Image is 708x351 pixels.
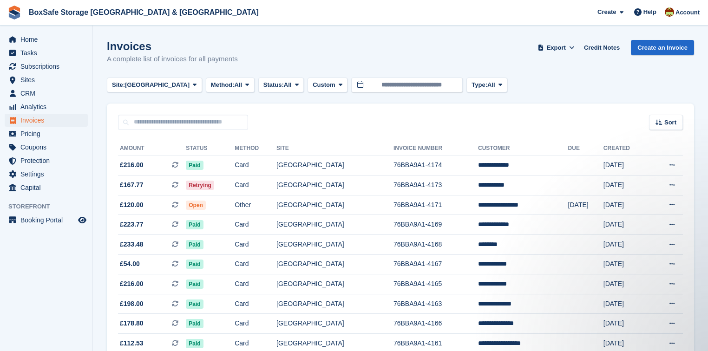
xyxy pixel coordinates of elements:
td: Card [235,274,276,294]
td: [GEOGRAPHIC_DATA] [276,215,393,235]
a: menu [5,181,88,194]
h1: Invoices [107,40,238,52]
span: Sort [664,118,676,127]
th: Invoice Number [393,141,478,156]
span: Subscriptions [20,60,76,73]
span: Paid [186,279,203,289]
button: Type: All [466,78,507,93]
span: Sites [20,73,76,86]
th: Created [603,141,649,156]
td: [DATE] [603,235,649,255]
td: Card [235,254,276,274]
span: Paid [186,339,203,348]
a: menu [5,214,88,227]
td: Card [235,294,276,314]
td: [DATE] [568,195,603,215]
td: Card [235,314,276,334]
span: [GEOGRAPHIC_DATA] [125,80,190,90]
a: menu [5,114,88,127]
span: Pricing [20,127,76,140]
td: [DATE] [603,274,649,294]
td: Card [235,156,276,175]
a: menu [5,141,88,154]
button: Custom [308,78,347,93]
td: 76BBA9A1-4167 [393,254,478,274]
span: £167.77 [120,180,144,190]
td: 76BBA9A1-4169 [393,215,478,235]
a: menu [5,168,88,181]
span: Help [643,7,656,17]
span: Retrying [186,181,214,190]
a: menu [5,33,88,46]
td: [GEOGRAPHIC_DATA] [276,235,393,255]
td: [DATE] [603,195,649,215]
span: CRM [20,87,76,100]
span: Analytics [20,100,76,113]
span: Open [186,201,206,210]
span: £223.77 [120,220,144,229]
a: menu [5,154,88,167]
td: [GEOGRAPHIC_DATA] [276,156,393,175]
span: Type: [472,80,487,90]
span: Coupons [20,141,76,154]
span: £216.00 [120,279,144,289]
a: Credit Notes [580,40,623,55]
a: Preview store [77,214,88,226]
td: [GEOGRAPHIC_DATA] [276,254,393,274]
td: Card [235,235,276,255]
p: A complete list of invoices for all payments [107,54,238,65]
td: Card [235,215,276,235]
span: Paid [186,161,203,170]
td: 76BBA9A1-4173 [393,175,478,195]
span: £120.00 [120,200,144,210]
span: Protection [20,154,76,167]
span: Paid [186,220,203,229]
td: [DATE] [603,215,649,235]
span: Capital [20,181,76,194]
th: Due [568,141,603,156]
span: Export [547,43,566,52]
a: menu [5,127,88,140]
img: Kim [665,7,674,17]
a: Create an Invoice [631,40,694,55]
td: [GEOGRAPHIC_DATA] [276,195,393,215]
span: Settings [20,168,76,181]
th: Status [186,141,235,156]
span: All [487,80,495,90]
td: 76BBA9A1-4163 [393,294,478,314]
span: All [284,80,292,90]
td: [GEOGRAPHIC_DATA] [276,274,393,294]
td: [DATE] [603,254,649,274]
button: Export [536,40,577,55]
span: Create [597,7,616,17]
td: [DATE] [603,314,649,334]
td: 76BBA9A1-4168 [393,235,478,255]
a: menu [5,87,88,100]
a: BoxSafe Storage [GEOGRAPHIC_DATA] & [GEOGRAPHIC_DATA] [25,5,262,20]
img: stora-icon-8386f47178a22dfd0bd8f6a31ec36ba5ce8667c1dd55bd0f319d3a0aa187defe.svg [7,6,21,19]
a: menu [5,60,88,73]
td: 76BBA9A1-4174 [393,156,478,175]
span: Invoices [20,114,76,127]
span: Booking Portal [20,214,76,227]
span: £198.00 [120,299,144,309]
span: £216.00 [120,160,144,170]
a: menu [5,73,88,86]
span: £54.00 [120,259,140,269]
th: Site [276,141,393,156]
span: Method: [211,80,235,90]
td: Other [235,195,276,215]
span: £233.48 [120,240,144,249]
span: £178.80 [120,318,144,328]
td: 76BBA9A1-4165 [393,274,478,294]
th: Method [235,141,276,156]
td: [DATE] [603,156,649,175]
span: Status: [263,80,284,90]
a: menu [5,100,88,113]
span: Storefront [8,202,92,211]
a: menu [5,46,88,59]
td: [DATE] [603,175,649,195]
th: Customer [478,141,568,156]
span: Site: [112,80,125,90]
td: [GEOGRAPHIC_DATA] [276,175,393,195]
